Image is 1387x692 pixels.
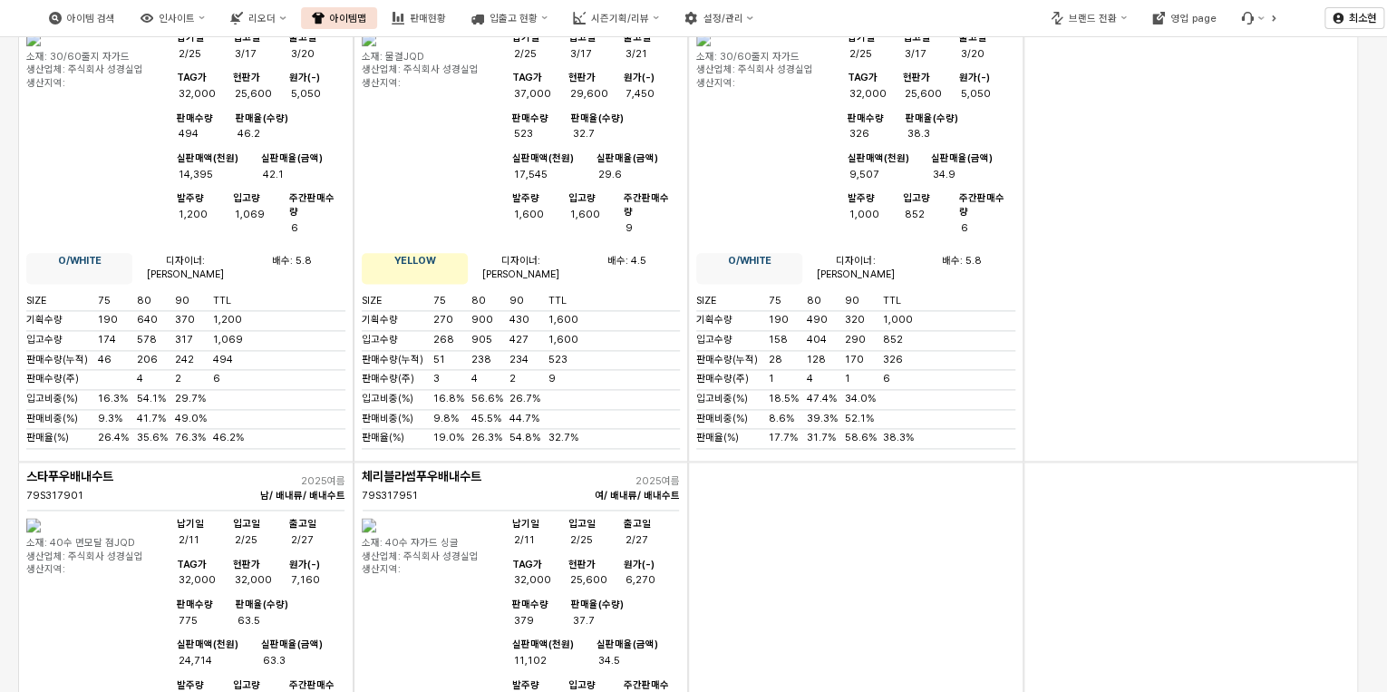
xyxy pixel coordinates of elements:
button: 아이템 검색 [38,7,126,29]
div: 아이템맵 [330,13,366,24]
div: 설정/관리 [703,13,743,24]
button: 브랜드 전환 [1040,7,1138,29]
button: 리오더 [220,7,297,29]
div: 리오더 [249,13,276,24]
button: 판매현황 [381,7,457,29]
div: 브랜드 전환 [1069,13,1117,24]
p: 최소현 [1349,11,1376,25]
div: 판매현황 [410,13,446,24]
div: Menu item 6 [1231,7,1275,29]
button: 인사이트 [130,7,216,29]
div: 입출고 현황 [490,13,538,24]
button: 입출고 현황 [461,7,558,29]
div: 인사이트 [159,13,195,24]
div: 아이템 검색 [67,13,115,24]
div: 영업 page [1171,13,1217,24]
button: 최소현 [1324,7,1384,29]
button: 아이템맵 [301,7,377,29]
button: 영업 page [1142,7,1227,29]
button: 설정/관리 [674,7,764,29]
div: 시즌기획/리뷰 [591,13,649,24]
button: 시즌기획/리뷰 [562,7,670,29]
